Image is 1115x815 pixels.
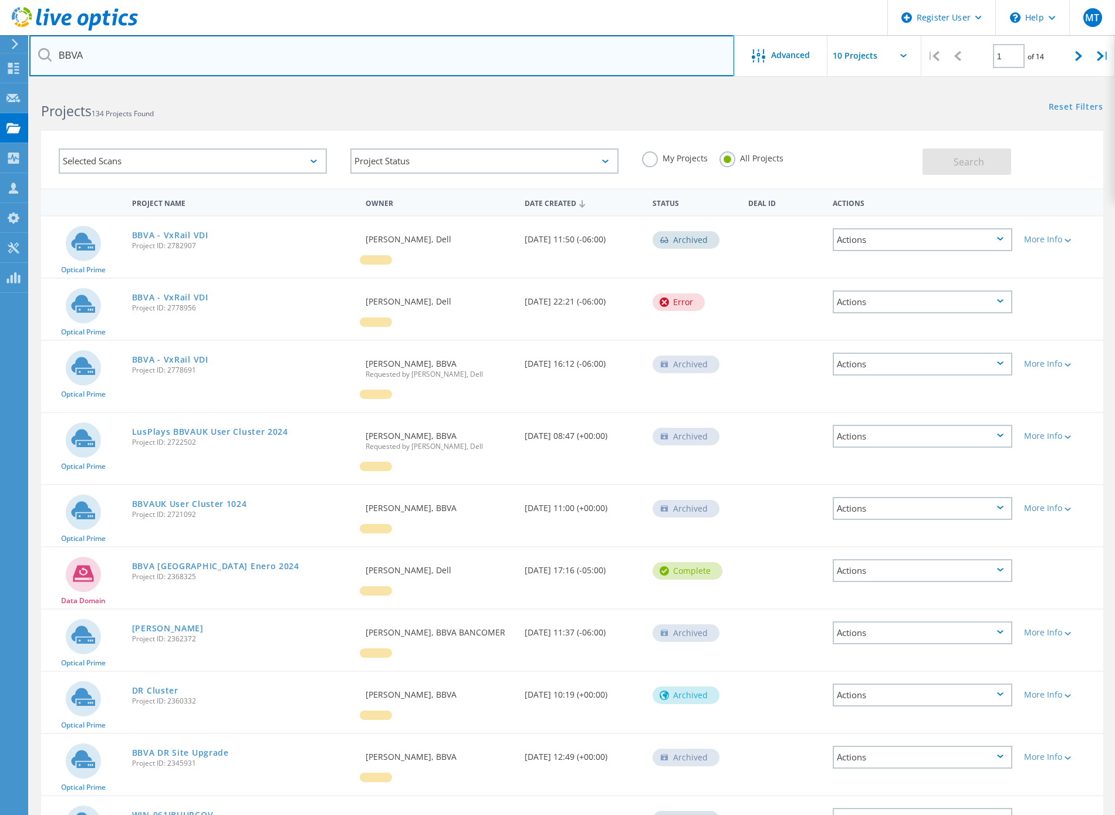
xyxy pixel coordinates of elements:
div: Project Status [350,148,619,174]
a: DR Cluster [132,687,178,695]
div: [DATE] 11:50 (-06:00) [519,217,646,255]
span: Optical Prime [61,722,106,729]
div: Actions [833,559,1012,582]
div: Status [647,191,742,213]
div: Selected Scans [59,148,327,174]
span: MT [1085,13,1099,22]
span: Project ID: 2778691 [132,367,354,374]
span: Project ID: 2368325 [132,573,354,580]
a: BBVA DR Site Upgrade [132,749,229,757]
span: Optical Prime [61,463,106,470]
span: Optical Prime [61,784,106,791]
div: Archived [653,231,719,249]
div: More Info [1024,360,1097,368]
div: Deal Id [742,191,827,213]
div: Actions [833,425,1012,448]
div: Actions [833,228,1012,251]
div: | [921,35,945,77]
div: Actions [833,290,1012,313]
a: BBVA [GEOGRAPHIC_DATA] Enero 2024 [132,562,299,570]
div: [DATE] 11:37 (-06:00) [519,610,646,648]
span: Project ID: 2721092 [132,511,354,518]
span: Project ID: 2782907 [132,242,354,249]
span: Project ID: 2778956 [132,305,354,312]
div: Archived [653,356,719,373]
div: [PERSON_NAME], BBVA [360,413,519,462]
div: [PERSON_NAME], BBVA [360,485,519,524]
span: Project ID: 2345931 [132,760,354,767]
a: BBVA - VxRail VDI [132,356,208,364]
div: Owner [360,191,519,213]
a: Reset Filters [1049,103,1103,113]
div: Complete [653,562,722,580]
span: Optical Prime [61,660,106,667]
div: | [1091,35,1115,77]
div: [DATE] 22:21 (-06:00) [519,279,646,317]
div: Actions [827,191,1018,213]
div: Actions [833,621,1012,644]
div: [DATE] 12:49 (+00:00) [519,734,646,773]
div: [DATE] 10:19 (+00:00) [519,672,646,711]
span: Project ID: 2360332 [132,698,354,705]
span: 134 Projects Found [92,109,154,119]
svg: \n [1010,12,1021,23]
div: [DATE] 11:00 (+00:00) [519,485,646,524]
div: [DATE] 16:12 (-06:00) [519,341,646,380]
input: Search projects by name, owner, ID, company, etc [29,35,734,76]
span: Requested by [PERSON_NAME], Dell [366,371,513,378]
span: Project ID: 2722502 [132,439,354,446]
div: Archived [653,687,719,704]
a: [PERSON_NAME] [132,624,204,633]
div: More Info [1024,432,1097,440]
div: [PERSON_NAME], Dell [360,279,519,317]
div: Error [653,293,705,311]
span: Advanced [771,51,810,59]
b: Projects [41,102,92,120]
div: [PERSON_NAME], Dell [360,547,519,586]
div: Actions [833,746,1012,769]
div: [DATE] 08:47 (+00:00) [519,413,646,452]
div: [DATE] 17:16 (-05:00) [519,547,646,586]
span: Requested by [PERSON_NAME], Dell [366,443,513,450]
div: Project Name [126,191,360,213]
span: Project ID: 2362372 [132,635,354,642]
a: BBVA - VxRail VDI [132,293,208,302]
div: Archived [653,749,719,766]
div: Date Created [519,191,646,214]
button: Search [923,148,1011,175]
span: Search [954,155,984,168]
div: More Info [1024,691,1097,699]
div: More Info [1024,628,1097,637]
div: [PERSON_NAME], Dell [360,217,519,255]
div: Actions [833,353,1012,376]
label: All Projects [719,151,783,163]
div: More Info [1024,753,1097,761]
div: More Info [1024,504,1097,512]
span: Optical Prime [61,266,106,273]
span: Optical Prime [61,535,106,542]
a: LusPlays BBVAUK User Cluster 2024 [132,428,288,436]
div: More Info [1024,235,1097,244]
span: of 14 [1028,52,1044,62]
div: Archived [653,624,719,642]
div: Actions [833,497,1012,520]
span: Optical Prime [61,329,106,336]
div: [PERSON_NAME], BBVA BANCOMER [360,610,519,648]
span: Optical Prime [61,391,106,398]
div: [PERSON_NAME], BBVA [360,341,519,390]
a: BBVAUK User Cluster 1024 [132,500,247,508]
div: [PERSON_NAME], BBVA [360,672,519,711]
div: Actions [833,684,1012,706]
a: Live Optics Dashboard [12,25,138,33]
label: My Projects [642,151,708,163]
div: [PERSON_NAME], BBVA [360,734,519,773]
div: Archived [653,500,719,518]
a: BBVA - VxRail VDI [132,231,208,239]
div: Archived [653,428,719,445]
span: Data Domain [61,597,106,604]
